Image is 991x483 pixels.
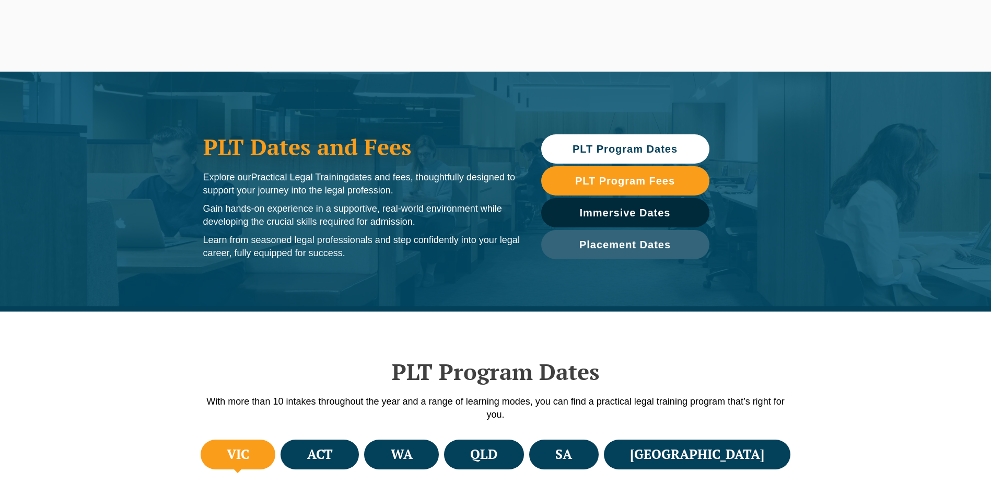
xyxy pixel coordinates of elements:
[227,446,249,463] h4: VIC
[580,208,671,218] span: Immersive Dates
[203,134,520,160] h1: PLT Dates and Fees
[541,230,709,259] a: Placement Dates
[575,176,675,186] span: PLT Program Fees
[555,446,572,463] h4: SA
[579,239,671,250] span: Placement Dates
[541,166,709,195] a: PLT Program Fees
[541,198,709,227] a: Immersive Dates
[203,171,520,197] p: Explore our dates and fees, thoughtfully designed to support your journey into the legal profession.
[203,202,520,228] p: Gain hands-on experience in a supportive, real-world environment while developing the crucial ski...
[391,446,413,463] h4: WA
[573,144,678,154] span: PLT Program Dates
[630,446,764,463] h4: [GEOGRAPHIC_DATA]
[307,446,333,463] h4: ACT
[198,359,794,385] h2: PLT Program Dates
[203,234,520,260] p: Learn from seasoned legal professionals and step confidently into your legal career, fully equipp...
[251,172,349,182] span: Practical Legal Training
[470,446,497,463] h4: QLD
[198,395,794,421] p: With more than 10 intakes throughout the year and a range of learning modes, you can find a pract...
[541,134,709,164] a: PLT Program Dates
